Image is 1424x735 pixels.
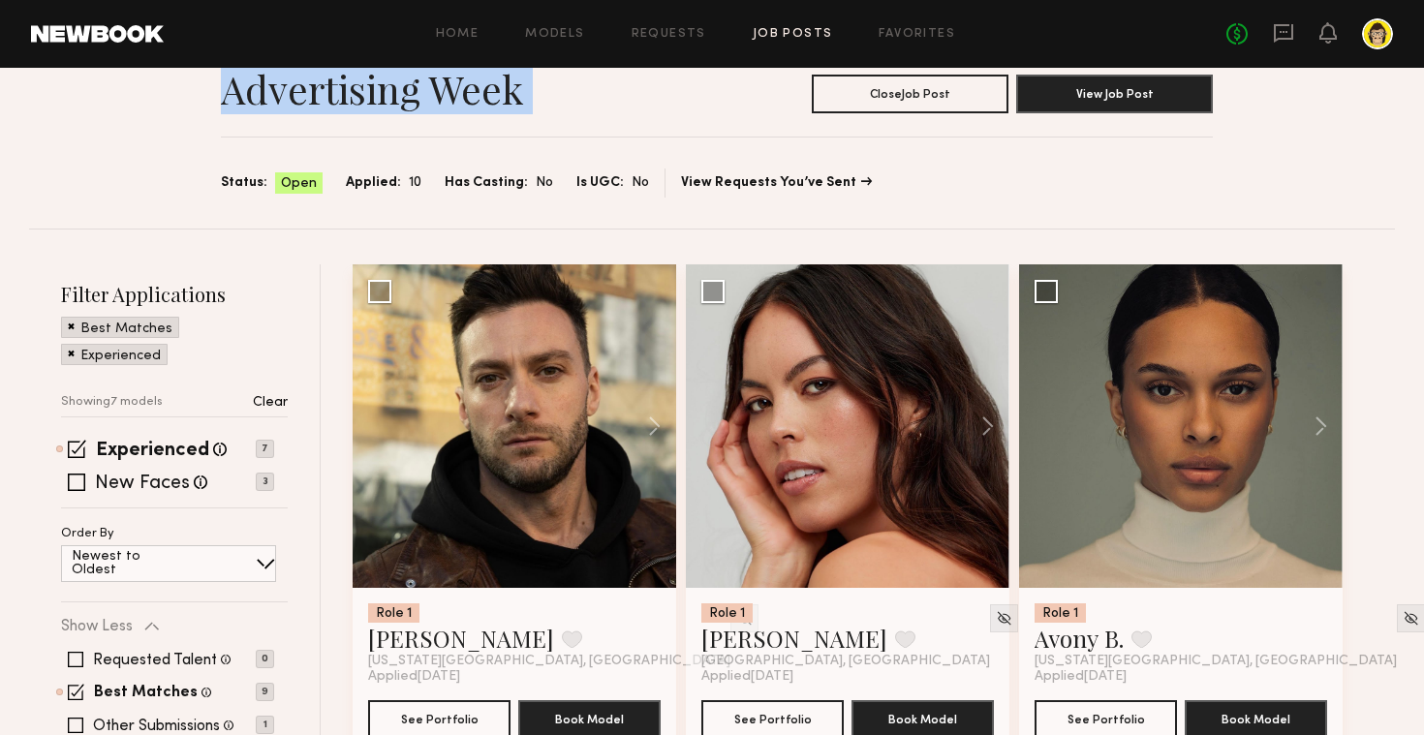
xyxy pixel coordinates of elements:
[879,28,955,41] a: Favorites
[256,683,274,701] p: 9
[61,281,288,307] h2: Filter Applications
[95,475,190,494] label: New Faces
[256,716,274,734] p: 1
[753,28,833,41] a: Job Posts
[701,669,994,685] div: Applied [DATE]
[409,172,421,194] span: 10
[61,528,114,540] p: Order By
[632,28,706,41] a: Requests
[256,650,274,668] p: 0
[346,172,401,194] span: Applied:
[1035,603,1086,623] div: Role 1
[93,719,220,734] label: Other Submissions
[368,669,661,685] div: Applied [DATE]
[518,710,661,726] a: Book Model
[851,710,994,726] a: Book Model
[368,654,730,669] span: [US_STATE][GEOGRAPHIC_DATA], [GEOGRAPHIC_DATA]
[94,686,198,701] label: Best Matches
[525,28,584,41] a: Models
[256,473,274,491] p: 3
[80,322,172,336] p: Best Matches
[1016,75,1213,113] button: View Job Post
[80,350,161,363] p: Experienced
[72,550,187,577] p: Newest to Oldest
[681,176,872,190] a: View Requests You’ve Sent
[61,396,163,409] p: Showing 7 models
[812,75,1008,113] button: CloseJob Post
[701,654,990,669] span: [GEOGRAPHIC_DATA], [GEOGRAPHIC_DATA]
[256,440,274,458] p: 7
[701,603,753,623] div: Role 1
[701,623,887,654] a: [PERSON_NAME]
[1403,610,1419,627] img: Unhide Model
[576,172,624,194] span: Is UGC:
[1185,710,1327,726] a: Book Model
[96,442,209,461] label: Experienced
[536,172,553,194] span: No
[93,653,217,668] label: Requested Talent
[368,603,419,623] div: Role 1
[1035,669,1327,685] div: Applied [DATE]
[632,172,649,194] span: No
[281,174,317,194] span: Open
[253,396,288,410] p: Clear
[436,28,480,41] a: Home
[368,623,554,654] a: [PERSON_NAME]
[61,619,133,634] p: Show Less
[1035,654,1397,669] span: [US_STATE][GEOGRAPHIC_DATA], [GEOGRAPHIC_DATA]
[445,172,528,194] span: Has Casting:
[1035,623,1124,654] a: Avony B.
[996,610,1012,627] img: Unhide Model
[221,172,267,194] span: Status:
